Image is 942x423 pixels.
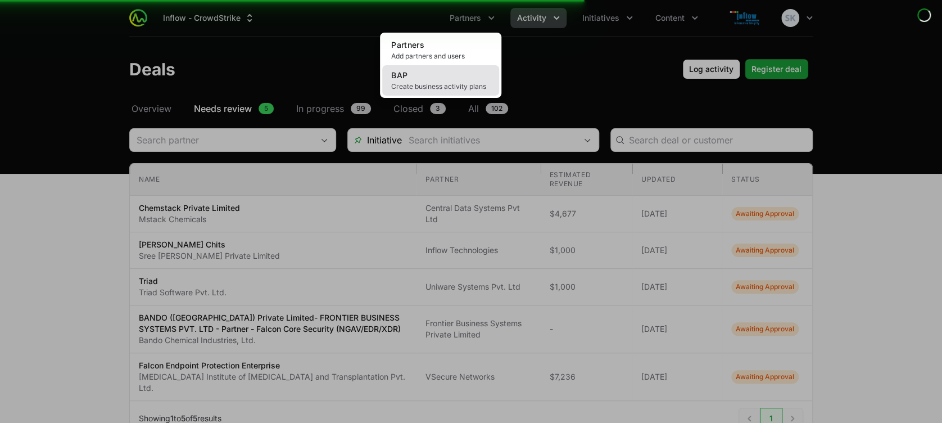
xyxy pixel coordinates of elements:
span: BAP [391,70,407,80]
span: Create business activity plans [391,82,490,91]
span: Add partners and users [391,52,490,61]
span: Partners [391,40,424,49]
a: BAPCreate business activity plans [382,65,499,96]
a: PartnersAdd partners and users [382,35,499,65]
div: Partners menu [443,8,501,28]
div: Main navigation [147,8,705,28]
